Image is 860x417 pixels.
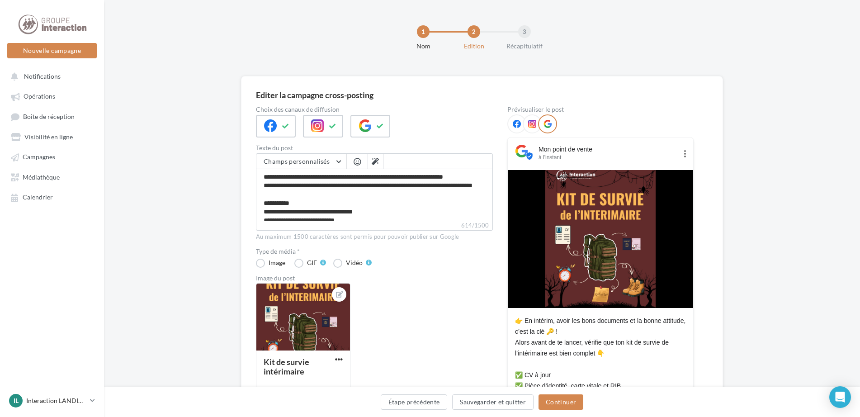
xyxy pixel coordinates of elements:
[5,148,99,165] a: Campagnes
[7,43,97,58] button: Nouvelle campagne
[26,396,86,405] p: Interaction LANDIVISIAU
[256,221,493,231] label: 614/1500
[14,396,19,405] span: IL
[24,93,55,100] span: Opérations
[256,154,346,169] button: Champs personnalisés
[381,394,448,410] button: Étape précédente
[256,145,493,151] label: Texte du post
[24,72,61,80] span: Notifications
[496,42,553,51] div: Récapitulatif
[5,68,95,84] button: Notifications
[452,394,534,410] button: Sauvegarder et quitter
[264,157,330,165] span: Champs personnalisés
[264,357,309,376] div: Kit de survie intérimaire
[518,25,531,38] div: 3
[394,42,452,51] div: Nom
[256,91,373,99] div: Editer la campagne cross-posting
[5,88,99,104] a: Opérations
[507,106,694,113] div: Prévisualiser le post
[7,392,97,409] a: IL Interaction LANDIVISIAU
[256,248,493,255] label: Type de média *
[539,145,677,154] div: Mon point de vente
[269,260,285,266] div: Image
[23,194,53,201] span: Calendrier
[5,169,99,185] a: Médiathèque
[468,25,480,38] div: 2
[545,170,656,308] img: Kit de survie intérimaire
[539,394,583,410] button: Continuer
[539,154,677,161] div: à l'instant
[5,128,99,145] a: Visibilité en ligne
[829,386,851,408] div: Open Intercom Messenger
[417,25,430,38] div: 1
[256,275,493,281] div: Image du post
[256,106,493,113] label: Choix des canaux de diffusion
[5,108,99,125] a: Boîte de réception
[5,189,99,205] a: Calendrier
[23,153,55,161] span: Campagnes
[23,173,60,181] span: Médiathèque
[346,260,363,266] div: Vidéo
[24,133,73,141] span: Visibilité en ligne
[307,260,317,266] div: GIF
[23,113,75,120] span: Boîte de réception
[256,233,493,241] div: Au maximum 1500 caractères sont permis pour pouvoir publier sur Google
[445,42,503,51] div: Edition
